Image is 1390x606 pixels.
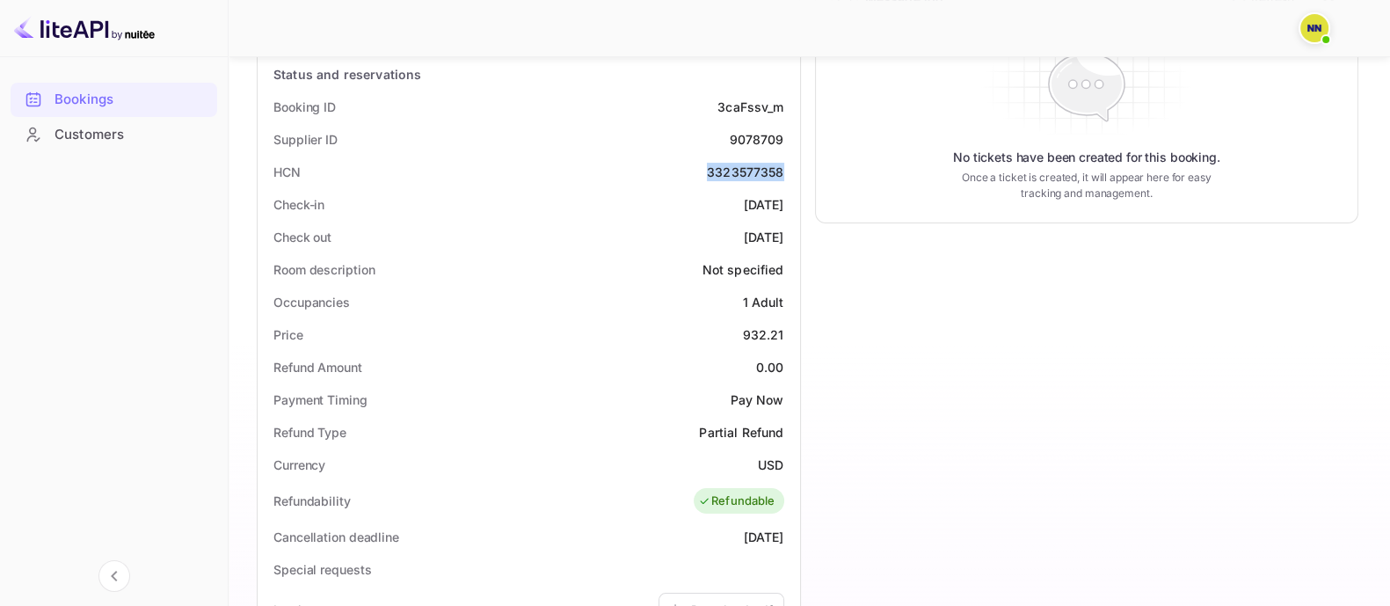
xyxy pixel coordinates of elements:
[273,560,371,579] div: Special requests
[273,293,350,311] div: Occupancies
[742,293,783,311] div: 1 Adult
[717,98,783,116] div: 3caFssv_m
[729,130,783,149] div: 9078709
[699,423,783,442] div: Partial Refund
[744,228,784,246] div: [DATE]
[98,560,130,592] button: Collapse navigation
[273,260,375,279] div: Room description
[11,83,217,115] a: Bookings
[11,83,217,117] div: Bookings
[273,98,336,116] div: Booking ID
[756,358,784,376] div: 0.00
[743,325,784,344] div: 932.21
[11,118,217,152] div: Customers
[273,423,346,442] div: Refund Type
[14,14,155,42] img: LiteAPI logo
[55,90,208,110] div: Bookings
[273,130,338,149] div: Supplier ID
[707,163,784,181] div: 3323577358
[942,170,1232,201] p: Once a ticket is created, it will appear here for easy tracking and management.
[273,391,368,409] div: Payment Timing
[702,260,784,279] div: Not specified
[273,325,303,344] div: Price
[273,228,331,246] div: Check out
[273,65,421,84] div: Status and reservations
[273,358,362,376] div: Refund Amount
[698,493,775,510] div: Refundable
[11,118,217,150] a: Customers
[273,456,325,474] div: Currency
[953,149,1220,166] p: No tickets have been created for this booking.
[1300,14,1328,42] img: N/A N/A
[55,125,208,145] div: Customers
[758,456,783,474] div: USD
[273,163,301,181] div: HCN
[273,195,324,214] div: Check-in
[730,391,783,409] div: Pay Now
[744,195,784,214] div: [DATE]
[273,492,351,510] div: Refundability
[273,528,399,546] div: Cancellation deadline
[744,528,784,546] div: [DATE]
